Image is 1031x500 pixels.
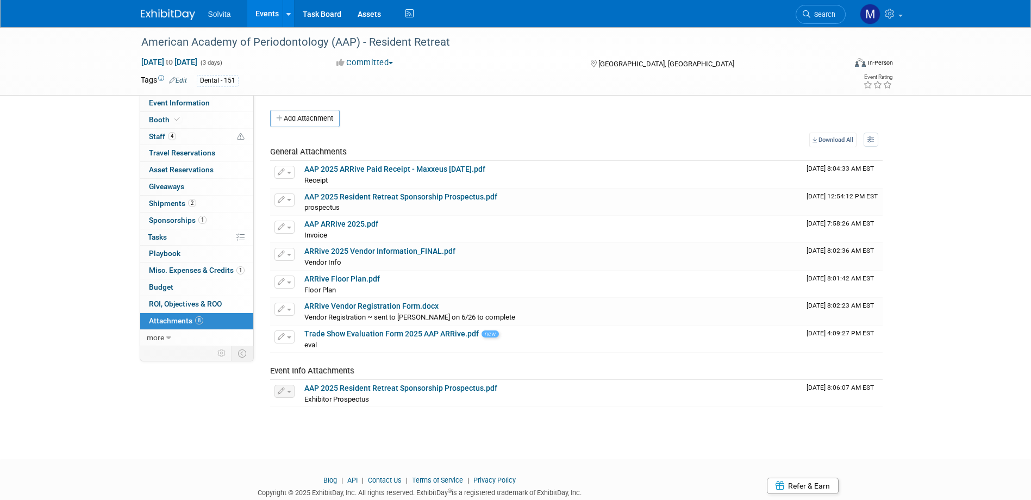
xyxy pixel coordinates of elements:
a: Attachments8 [140,313,253,329]
div: Copyright © 2025 ExhibitDay, Inc. All rights reserved. ExhibitDay is a registered trademark of Ex... [141,485,699,498]
a: Booth [140,112,253,128]
button: Add Attachment [270,110,340,127]
span: Booth [149,115,182,124]
a: AAP 2025 ARRive Paid Receipt - Maxxeus [DATE].pdf [304,165,485,173]
img: ExhibitDay [141,9,195,20]
span: Upload Timestamp [807,329,874,337]
td: Upload Timestamp [802,298,883,325]
span: Upload Timestamp [807,302,874,309]
span: (3 days) [199,59,222,66]
td: Upload Timestamp [802,271,883,298]
span: Travel Reservations [149,148,215,157]
span: Giveaways [149,182,184,191]
a: ROI, Objectives & ROO [140,296,253,312]
td: Upload Timestamp [802,161,883,188]
span: Potential Scheduling Conflict -- at least one attendee is tagged in another overlapping event. [237,132,245,142]
a: Giveaways [140,179,253,195]
button: Committed [333,57,397,68]
span: 4 [168,132,176,140]
a: Terms of Service [412,476,463,484]
span: Shipments [149,199,196,208]
span: prospectus [304,203,340,211]
span: Solvita [208,10,231,18]
a: Search [796,5,846,24]
span: Event Information [149,98,210,107]
div: Dental - 151 [197,75,239,86]
a: ARRive Vendor Registration Form.docx [304,302,439,310]
span: Search [810,10,835,18]
a: Travel Reservations [140,145,253,161]
a: ARRive Floor Plan.pdf [304,274,380,283]
span: Floor Plan [304,286,336,294]
span: Playbook [149,249,180,258]
span: General Attachments [270,147,347,157]
a: Sponsorships1 [140,212,253,229]
span: Upload Timestamp [807,220,874,227]
td: Upload Timestamp [802,243,883,270]
span: | [359,476,366,484]
span: Tasks [148,233,167,241]
a: API [347,476,358,484]
span: Asset Reservations [149,165,214,174]
span: Sponsorships [149,216,207,224]
a: more [140,330,253,346]
a: Blog [323,476,337,484]
span: Exhibitor Prospectus [304,395,369,403]
a: Privacy Policy [473,476,516,484]
td: Personalize Event Tab Strip [213,346,232,360]
span: Upload Timestamp [807,247,874,254]
span: | [465,476,472,484]
span: Attachments [149,316,203,325]
td: Tags [141,74,187,87]
a: Edit [169,77,187,84]
i: Booth reservation complete [174,116,180,122]
a: Shipments2 [140,196,253,212]
span: more [147,333,164,342]
span: Upload Timestamp [807,274,874,282]
span: [GEOGRAPHIC_DATA], [GEOGRAPHIC_DATA] [598,60,734,68]
a: Download All [809,133,857,147]
span: eval [304,341,317,349]
span: [DATE] [DATE] [141,57,198,67]
div: Event Format [782,57,893,73]
a: Trade Show Evaluation Form 2025 AAP ARRive.pdf [304,329,479,338]
a: AAP ARRive 2025.pdf [304,220,378,228]
div: American Academy of Periodontology (AAP) - Resident Retreat [138,33,829,52]
span: 8 [195,316,203,324]
span: Vendor Registration ~ sent to [PERSON_NAME] on 6/26 to complete [304,313,515,321]
a: Refer & Earn [767,478,839,494]
span: Staff [149,132,176,141]
td: Upload Timestamp [802,380,883,407]
span: 1 [236,266,245,274]
span: Budget [149,283,173,291]
span: Misc. Expenses & Credits [149,266,245,274]
span: 1 [198,216,207,224]
a: Tasks [140,229,253,246]
img: Matthew Burns [860,4,880,24]
a: Asset Reservations [140,162,253,178]
img: Format-Inperson.png [855,58,866,67]
div: Event Rating [863,74,892,80]
a: AAP 2025 Resident Retreat Sponsorship Prospectus.pdf [304,384,497,392]
span: Event Info Attachments [270,366,354,376]
span: 2 [188,199,196,207]
span: | [403,476,410,484]
span: ROI, Objectives & ROO [149,299,222,308]
a: AAP 2025 Resident Retreat Sponsorship Prospectus.pdf [304,192,497,201]
td: Upload Timestamp [802,326,883,353]
sup: ® [448,488,452,494]
span: Vendor Info [304,258,341,266]
a: Playbook [140,246,253,262]
span: to [164,58,174,66]
span: Upload Timestamp [807,165,874,172]
a: Contact Us [368,476,402,484]
a: Budget [140,279,253,296]
div: In-Person [867,59,893,67]
span: Receipt [304,176,328,184]
span: Upload Timestamp [807,384,874,391]
a: Staff4 [140,129,253,145]
a: ARRive 2025 Vendor Information_FINAL.pdf [304,247,455,255]
span: Upload Timestamp [807,192,878,200]
span: Invoice [304,231,327,239]
span: | [339,476,346,484]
